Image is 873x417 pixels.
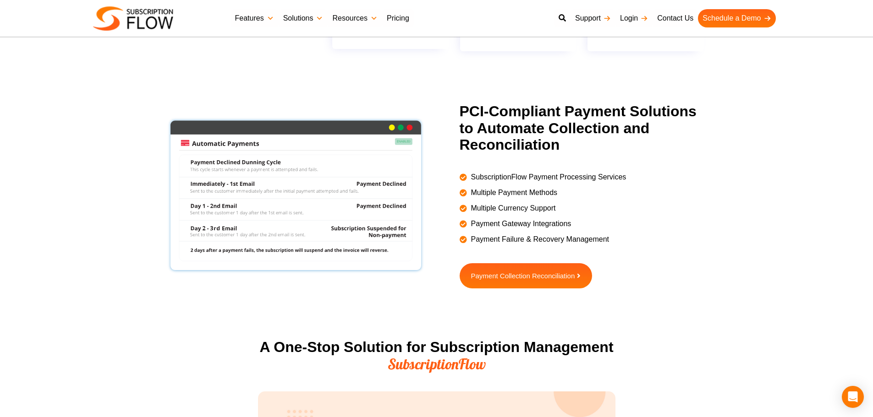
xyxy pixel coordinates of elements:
[615,9,653,27] a: Login
[469,172,626,183] span: SubscriptionFlow Payment Processing Services
[842,386,864,408] div: Open Intercom Messenger
[471,272,575,279] span: Payment Collection Reconciliation
[382,9,414,27] a: Pricing
[571,9,615,27] a: Support
[279,9,328,27] a: Solutions
[166,116,425,275] img: PCI-Compliant Payment Solutions to Automate Collection and Reconciliation
[469,187,558,198] span: Multiple Payment Methods
[460,263,593,288] a: Payment Collection Reconciliation
[93,6,173,31] img: Subscriptionflow
[469,218,571,229] span: Payment Gateway Integrations
[460,103,712,153] h2: PCI-Compliant Payment Solutions to Automate Collection and Reconciliation
[328,9,382,27] a: Resources
[469,203,556,214] span: Multiple Currency Support
[388,355,486,373] span: SubscriptionFlow
[698,9,775,27] a: Schedule a Demo
[258,339,615,373] h2: A One-Stop Solution for Subscription Management
[231,9,279,27] a: Features
[469,234,609,245] span: Payment Failure & Recovery Management
[653,9,698,27] a: Contact Us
